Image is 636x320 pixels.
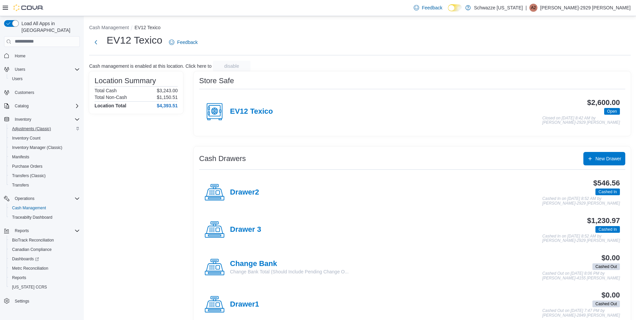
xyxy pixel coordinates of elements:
h4: $4,393.51 [157,103,178,108]
input: Dark Mode [448,4,462,11]
p: Cash management is enabled at this location. Click here to [89,63,212,69]
span: Inventory Count [12,136,41,141]
span: Home [12,52,80,60]
button: Reports [12,227,32,235]
span: Inventory [12,115,80,123]
span: Catalog [15,103,28,109]
button: Canadian Compliance [7,245,82,254]
span: Reports [15,228,29,233]
h3: $0.00 [601,254,620,262]
button: BioTrack Reconciliation [7,235,82,245]
a: Settings [12,297,32,305]
span: Transfers (Classic) [9,172,80,180]
a: Manifests [9,153,32,161]
h3: Cash Drawers [199,155,246,163]
button: Users [12,65,28,73]
span: Metrc Reconciliation [12,266,48,271]
span: Cashed In [595,226,620,233]
button: Transfers [7,180,82,190]
span: Inventory Manager (Classic) [12,145,62,150]
h4: Location Total [95,103,126,108]
h4: Drawer 3 [230,225,261,234]
span: Users [12,76,22,82]
span: disable [224,63,239,69]
span: Customers [15,90,34,95]
a: [US_STATE] CCRS [9,283,50,291]
h4: Drawer2 [230,188,259,197]
span: A2 [531,4,536,12]
a: Transfers [9,181,32,189]
button: Users [7,74,82,84]
a: Canadian Compliance [9,246,54,254]
p: Cashed Out on [DATE] 8:06 PM by [PERSON_NAME]-4155 [PERSON_NAME] [542,271,620,280]
span: Purchase Orders [9,162,80,170]
button: Settings [1,296,82,306]
span: [US_STATE] CCRS [12,284,47,290]
button: Inventory Count [7,134,82,143]
span: Inventory Count [9,134,80,142]
button: [US_STATE] CCRS [7,282,82,292]
span: Adjustments (Classic) [12,126,51,131]
a: Home [12,52,28,60]
button: Customers [1,88,82,97]
h3: $1,230.97 [587,217,620,225]
button: Operations [12,195,37,203]
h4: Change Bank [230,260,349,268]
span: Canadian Compliance [9,246,80,254]
span: Purchase Orders [12,164,43,169]
p: Cashed In on [DATE] 8:52 AM by [PERSON_NAME]-2929 [PERSON_NAME] [542,234,620,243]
span: Feedback [422,4,442,11]
a: Transfers (Classic) [9,172,48,180]
button: New Drawer [583,152,625,165]
h4: Drawer1 [230,300,259,309]
span: Operations [12,195,80,203]
p: Cashed Out on [DATE] 7:47 PM by [PERSON_NAME]-2849 [PERSON_NAME] [542,309,620,318]
p: Cashed In on [DATE] 8:52 AM by [PERSON_NAME]-2929 [PERSON_NAME] [542,197,620,206]
p: $3,243.00 [157,88,178,93]
span: Load All Apps in [GEOGRAPHIC_DATA] [19,20,80,34]
a: Metrc Reconciliation [9,264,51,272]
p: Change Bank Total (Should Include Pending Change O... [230,268,349,275]
h3: Store Safe [199,77,234,85]
a: Dashboards [7,254,82,264]
button: Cash Management [7,203,82,213]
h3: $546.56 [593,179,620,187]
span: Operations [15,196,35,201]
button: Manifests [7,152,82,162]
span: Users [15,67,25,72]
button: Operations [1,194,82,203]
button: Reports [1,226,82,235]
button: Inventory [12,115,34,123]
span: Open [607,108,617,114]
button: EV12 Texico [134,25,161,30]
span: Cash Management [12,205,46,211]
a: BioTrack Reconciliation [9,236,57,244]
h3: $2,600.00 [587,99,620,107]
button: Purchase Orders [7,162,82,171]
button: Metrc Reconciliation [7,264,82,273]
p: $1,150.51 [157,95,178,100]
span: Settings [12,297,80,305]
h6: Total Non-Cash [95,95,127,100]
p: Schwazze [US_STATE] [474,4,523,12]
span: Users [9,75,80,83]
button: Catalog [1,101,82,111]
h3: $0.00 [601,291,620,299]
p: | [525,4,527,12]
a: Inventory Manager (Classic) [9,144,65,152]
button: Inventory [1,115,82,124]
span: Inventory [15,117,31,122]
h6: Total Cash [95,88,117,93]
span: BioTrack Reconciliation [12,237,54,243]
span: Cashed Out [595,301,617,307]
button: Next [89,36,103,49]
span: Transfers [9,181,80,189]
button: Cash Management [89,25,129,30]
span: Cash Management [9,204,80,212]
span: Reports [12,227,80,235]
h3: Location Summary [95,77,156,85]
span: Canadian Compliance [12,247,52,252]
span: Adjustments (Classic) [9,125,80,133]
span: Traceabilty Dashboard [9,213,80,221]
